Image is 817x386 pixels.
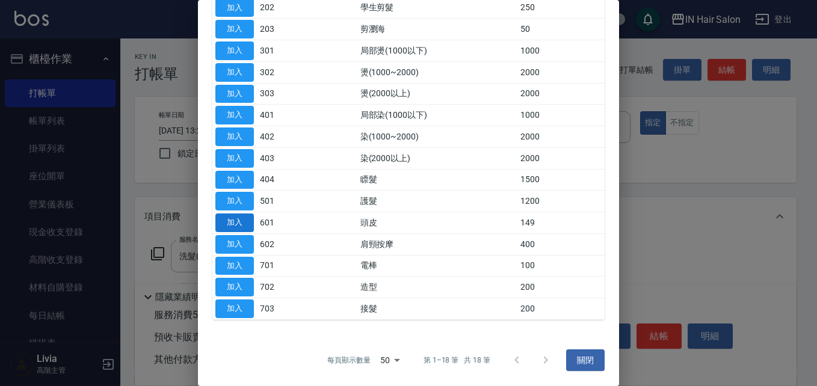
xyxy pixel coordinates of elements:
[517,212,605,234] td: 149
[327,355,371,366] p: 每頁顯示數量
[357,126,518,148] td: 染(1000~2000)
[215,127,254,146] button: 加入
[257,147,307,169] td: 403
[257,126,307,148] td: 402
[215,106,254,124] button: 加入
[357,61,518,83] td: 燙(1000~2000)
[215,149,254,168] button: 加入
[257,169,307,191] td: 404
[215,235,254,254] button: 加入
[357,83,518,105] td: 燙(2000以上)
[357,105,518,126] td: 局部染(1000以下)
[215,171,254,189] button: 加入
[357,298,518,320] td: 接髮
[257,212,307,234] td: 601
[517,126,605,148] td: 2000
[215,63,254,82] button: 加入
[517,277,605,298] td: 200
[517,298,605,320] td: 200
[517,83,605,105] td: 2000
[215,41,254,60] button: 加入
[517,169,605,191] td: 1500
[215,257,254,275] button: 加入
[257,233,307,255] td: 602
[257,105,307,126] td: 401
[517,233,605,255] td: 400
[215,85,254,103] button: 加入
[215,299,254,318] button: 加入
[215,20,254,38] button: 加入
[215,278,254,296] button: 加入
[375,344,404,376] div: 50
[357,255,518,277] td: 電棒
[257,277,307,298] td: 702
[517,105,605,126] td: 1000
[357,277,518,298] td: 造型
[517,19,605,40] td: 50
[566,349,605,372] button: 關閉
[215,192,254,210] button: 加入
[257,298,307,320] td: 703
[357,191,518,212] td: 護髮
[357,147,518,169] td: 染(2000以上)
[257,255,307,277] td: 701
[357,212,518,234] td: 頭皮
[517,255,605,277] td: 100
[517,61,605,83] td: 2000
[357,40,518,62] td: 局部燙(1000以下)
[517,147,605,169] td: 2000
[215,213,254,232] button: 加入
[357,19,518,40] td: 剪瀏海
[357,233,518,255] td: 肩頸按摩
[517,40,605,62] td: 1000
[257,191,307,212] td: 501
[257,40,307,62] td: 301
[257,83,307,105] td: 303
[517,191,605,212] td: 1200
[424,355,490,366] p: 第 1–18 筆 共 18 筆
[257,61,307,83] td: 302
[357,169,518,191] td: 瞟髮
[257,19,307,40] td: 203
